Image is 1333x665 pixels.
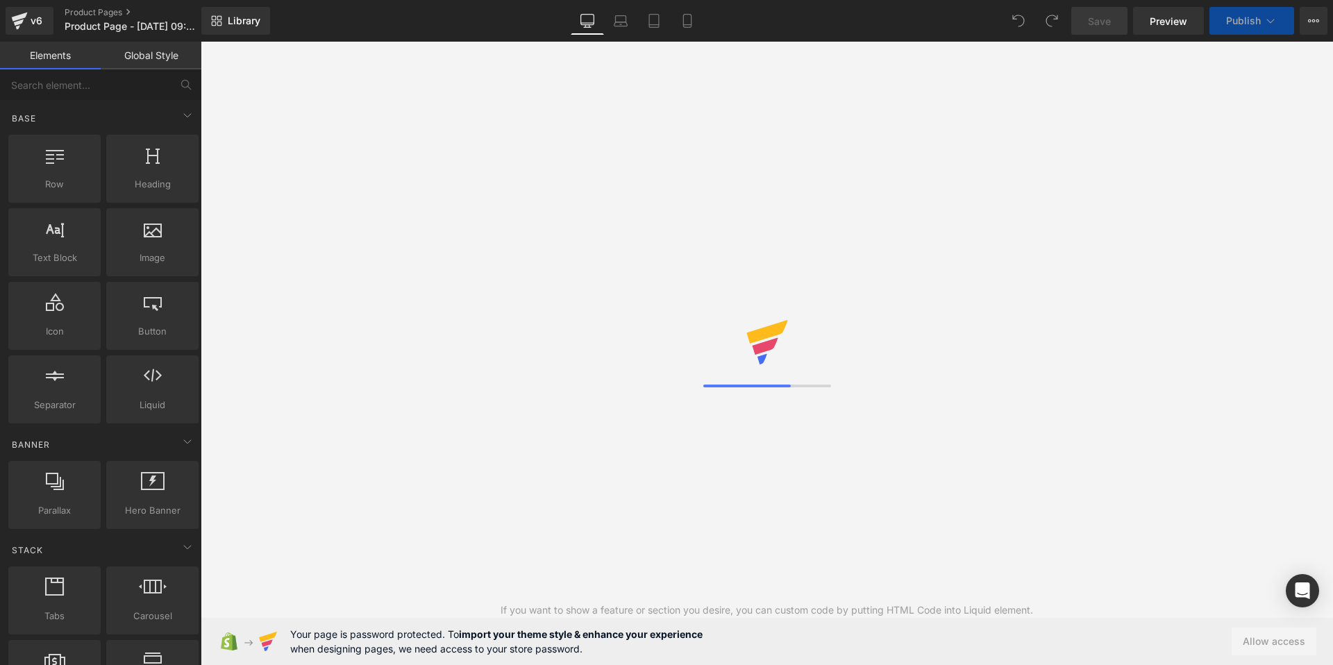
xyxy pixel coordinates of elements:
[110,503,194,518] span: Hero Banner
[1226,15,1261,26] span: Publish
[65,7,224,18] a: Product Pages
[65,21,198,32] span: Product Page - [DATE] 09:50:46
[604,7,637,35] a: Laptop
[1300,7,1327,35] button: More
[12,609,97,623] span: Tabs
[637,7,671,35] a: Tablet
[12,398,97,412] span: Separator
[571,7,604,35] a: Desktop
[110,398,194,412] span: Liquid
[1286,574,1319,607] div: Open Intercom Messenger
[28,12,45,30] div: v6
[501,603,1033,618] div: If you want to show a feature or section you desire, you can custom code by putting HTML Code int...
[12,177,97,192] span: Row
[110,251,194,265] span: Image
[101,42,201,69] a: Global Style
[201,7,270,35] a: New Library
[6,7,53,35] a: v6
[671,7,704,35] a: Mobile
[459,628,703,640] strong: import your theme style & enhance your experience
[1150,14,1187,28] span: Preview
[10,112,37,125] span: Base
[1038,7,1066,35] button: Redo
[1005,7,1032,35] button: Undo
[12,503,97,518] span: Parallax
[10,544,44,557] span: Stack
[110,177,194,192] span: Heading
[12,324,97,339] span: Icon
[10,438,51,451] span: Banner
[12,251,97,265] span: Text Block
[110,609,194,623] span: Carousel
[228,15,260,27] span: Library
[1088,14,1111,28] span: Save
[110,324,194,339] span: Button
[1209,7,1294,35] button: Publish
[1133,7,1204,35] a: Preview
[1232,628,1316,655] button: Allow access
[290,627,703,656] span: Your page is password protected. To when designing pages, we need access to your store password.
